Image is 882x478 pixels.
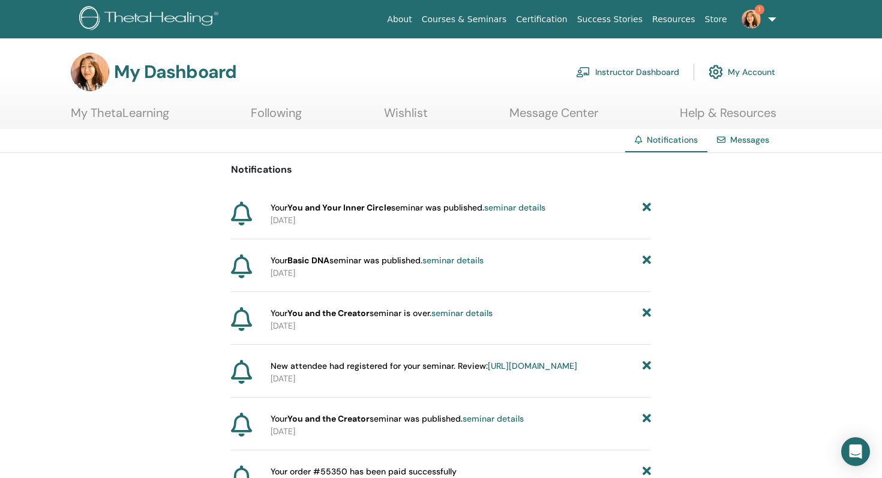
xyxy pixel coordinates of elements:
[417,8,512,31] a: Courses & Seminars
[271,413,524,425] span: Your seminar was published.
[709,62,723,82] img: cog.svg
[384,106,428,129] a: Wishlist
[576,67,590,77] img: chalkboard-teacher.svg
[271,254,484,267] span: Your seminar was published.
[287,255,329,266] strong: Basic DNA
[251,106,302,129] a: Following
[79,6,223,33] img: logo.png
[730,134,769,145] a: Messages
[71,53,109,91] img: default.jpg
[572,8,647,31] a: Success Stories
[271,307,493,320] span: Your seminar is over.
[271,360,577,372] span: New attendee had registered for your seminar. Review:
[647,8,700,31] a: Resources
[114,61,236,83] h3: My Dashboard
[680,106,776,129] a: Help & Resources
[709,59,775,85] a: My Account
[71,106,169,129] a: My ThetaLearning
[382,8,416,31] a: About
[287,202,391,213] strong: You and Your Inner Circle
[576,59,679,85] a: Instructor Dashboard
[484,202,545,213] a: seminar details
[271,372,651,385] p: [DATE]
[700,8,732,31] a: Store
[511,8,572,31] a: Certification
[647,134,698,145] span: Notifications
[431,308,493,318] a: seminar details
[271,320,651,332] p: [DATE]
[271,425,651,438] p: [DATE]
[271,202,545,214] span: Your seminar was published.
[841,437,870,466] div: Open Intercom Messenger
[271,214,651,227] p: [DATE]
[509,106,598,129] a: Message Center
[231,163,651,177] p: Notifications
[287,308,370,318] strong: You and the Creator
[488,360,577,371] a: [URL][DOMAIN_NAME]
[742,10,761,29] img: default.jpg
[463,413,524,424] a: seminar details
[755,5,764,14] span: 1
[422,255,484,266] a: seminar details
[287,413,370,424] strong: You and the Creator
[271,267,651,279] p: [DATE]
